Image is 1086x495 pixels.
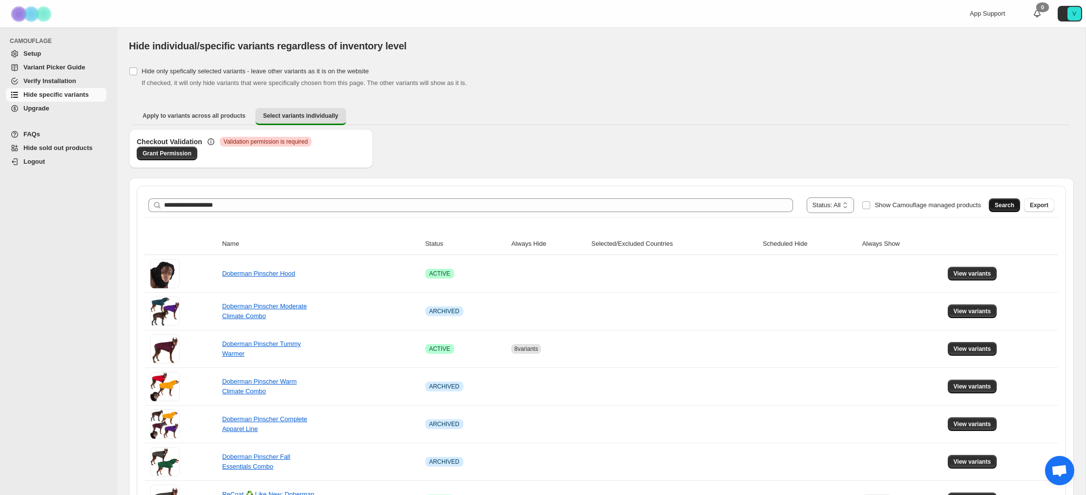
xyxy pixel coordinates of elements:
[10,37,110,45] span: CAMOUFLAGE
[219,233,422,255] th: Name
[137,147,197,160] a: Grant Permission
[948,342,997,356] button: View variants
[135,108,253,124] button: Apply to variants across all products
[1045,456,1074,485] div: Open chat
[222,270,295,277] a: Doberman Pinscher Hood
[23,91,89,98] span: Hide specific variants
[23,105,49,112] span: Upgrade
[989,198,1020,212] button: Search
[422,233,509,255] th: Status
[1030,201,1048,209] span: Export
[995,201,1014,209] span: Search
[150,409,180,439] img: Doberman Pinscher Complete Apparel Line
[514,345,538,352] span: 8 variants
[263,112,338,120] span: Select variants individually
[8,0,57,27] img: Camouflage
[588,233,760,255] th: Selected/Excluded Countries
[143,150,191,157] span: Grant Permission
[954,458,991,466] span: View variants
[1058,6,1082,22] button: Avatar with initials V
[6,141,106,155] a: Hide sold out products
[6,128,106,141] a: FAQs
[429,345,450,353] span: ACTIVE
[948,417,997,431] button: View variants
[954,270,991,278] span: View variants
[1032,9,1042,19] a: 0
[23,144,93,151] span: Hide sold out products
[429,270,450,278] span: ACTIVE
[129,41,407,51] span: Hide individual/specific variants regardless of inventory level
[6,155,106,169] a: Logout
[508,233,588,255] th: Always Hide
[859,233,944,255] th: Always Show
[23,130,40,138] span: FAQs
[954,420,991,428] span: View variants
[1067,7,1081,21] span: Avatar with initials V
[224,138,308,146] span: Validation permission is required
[150,297,180,326] img: Doberman Pinscher Moderate Climate Combo
[954,345,991,353] span: View variants
[429,420,459,428] span: ARCHIVED
[150,372,180,401] img: Doberman Pinscher Warm Climate Combo
[948,304,997,318] button: View variants
[760,233,859,255] th: Scheduled Hide
[23,64,85,71] span: Variant Picker Guide
[23,50,41,57] span: Setup
[142,67,369,75] span: Hide only spefically selected variants - leave other variants as it is on the website
[150,259,180,288] img: Doberman Pinscher Hood
[23,158,45,165] span: Logout
[6,102,106,115] a: Upgrade
[875,201,981,209] span: Show Camouflage managed products
[255,108,346,125] button: Select variants individually
[1024,198,1054,212] button: Export
[6,61,106,74] a: Variant Picker Guide
[222,415,307,432] a: Doberman Pinscher Complete Apparel Line
[970,10,1005,17] span: App Support
[1072,11,1076,17] text: V
[954,383,991,390] span: View variants
[954,307,991,315] span: View variants
[222,340,301,357] a: Doberman Pinscher Tummy Warmer
[429,383,459,390] span: ARCHIVED
[150,447,180,476] img: Doberman Pinscher Fall Essentials Combo
[429,307,459,315] span: ARCHIVED
[142,79,467,86] span: If checked, it will only hide variants that were specifically chosen from this page. The other va...
[150,334,180,364] img: Doberman Pinscher Tummy Warmer
[222,453,290,470] a: Doberman Pinscher Fall Essentials Combo
[6,47,106,61] a: Setup
[429,458,459,466] span: ARCHIVED
[137,137,202,147] h3: Checkout Validation
[222,378,297,395] a: Doberman Pinscher Warm Climate Combo
[143,112,246,120] span: Apply to variants across all products
[23,77,76,85] span: Verify Installation
[6,88,106,102] a: Hide specific variants
[6,74,106,88] a: Verify Installation
[1036,2,1049,12] div: 0
[948,455,997,469] button: View variants
[948,267,997,280] button: View variants
[948,380,997,393] button: View variants
[222,302,307,320] a: Doberman Pinscher Moderate Climate Combo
